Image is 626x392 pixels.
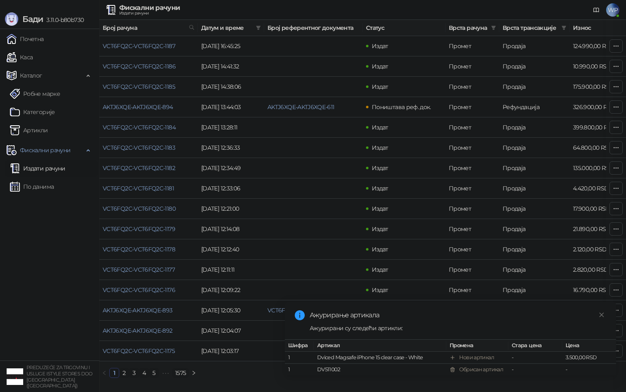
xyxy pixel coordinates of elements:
[562,340,616,352] th: Цена
[314,364,446,376] td: DV511002
[285,340,314,352] th: Шифра
[599,312,604,318] span: close
[310,324,606,333] div: Ажурирани су следећи артикли:
[508,364,562,376] td: -
[285,364,314,376] td: 1
[562,352,616,364] td: 3.500,00 RSD
[314,340,446,352] th: Артикал
[446,340,508,352] th: Промена
[562,364,616,376] td: -
[508,352,562,364] td: -
[310,310,606,320] div: Ажурирање артикала
[314,352,446,364] td: Dviced Magsafe iPhone 15 clear case - White
[459,365,503,374] div: Обрисан артикал
[597,310,606,319] a: Close
[459,353,494,362] div: Нови артикал
[295,310,305,320] span: info-circle
[508,340,562,352] th: Стара цена
[285,352,314,364] td: 1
